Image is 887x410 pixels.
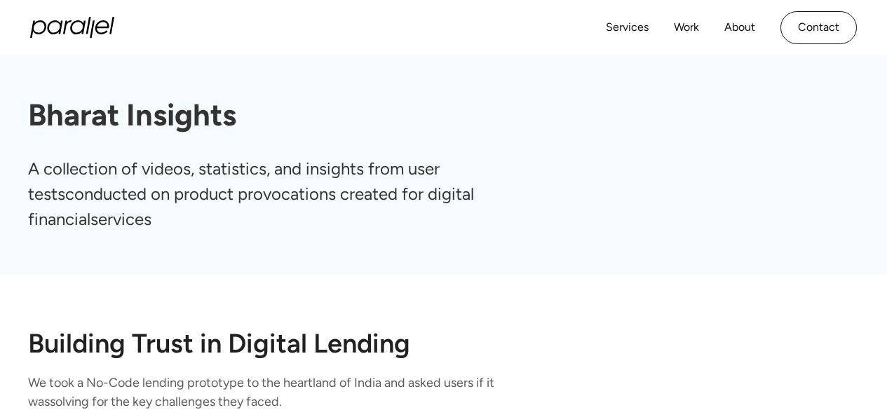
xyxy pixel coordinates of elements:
h1: Bharat Insights [28,97,859,134]
h2: Building Trust in Digital Lending [28,330,859,357]
a: Services [606,18,649,38]
a: Contact [780,11,857,44]
a: Work [674,18,699,38]
p: A collection of videos, statistics, and insights from user testsconducted on product provocations... [28,156,529,232]
a: About [724,18,755,38]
